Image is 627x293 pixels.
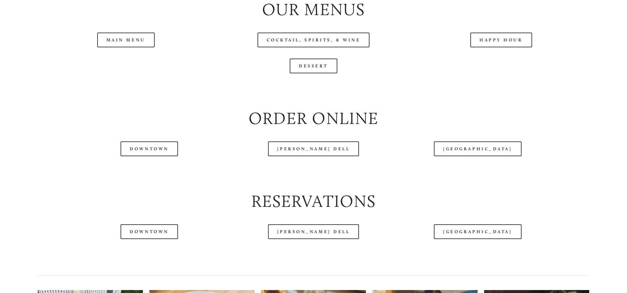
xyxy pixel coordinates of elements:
[268,141,359,156] a: [PERSON_NAME] Dell
[38,107,590,130] h2: Order Online
[434,141,521,156] a: [GEOGRAPHIC_DATA]
[268,224,359,239] a: [PERSON_NAME] Dell
[121,224,178,239] a: Downtown
[434,224,521,239] a: [GEOGRAPHIC_DATA]
[290,59,337,73] a: Dessert
[121,141,178,156] a: Downtown
[38,190,590,213] h2: Reservations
